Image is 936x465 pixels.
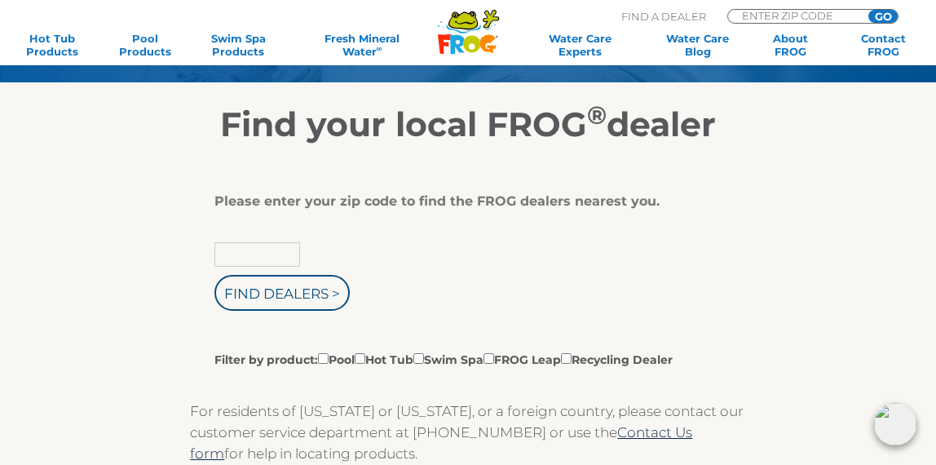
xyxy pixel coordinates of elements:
[16,32,89,58] a: Hot TubProducts
[587,100,607,131] sup: ®
[190,401,745,464] p: For residents of [US_STATE] or [US_STATE], or a foreign country, please contact our customer serv...
[214,350,673,368] label: Filter by product: Pool Hot Tub Swim Spa FROG Leap Recycling Dealer
[377,44,382,53] sup: ∞
[847,32,920,58] a: ContactFROG
[754,32,827,58] a: AboutFROG
[740,10,850,21] input: Zip Code Form
[214,193,709,210] div: Please enter your zip code to find the FROG dealers nearest you.
[621,9,706,24] p: Find A Dealer
[868,10,898,23] input: GO
[355,353,365,364] input: Filter by product:PoolHot TubSwim SpaFROG LeapRecycling Dealer
[202,32,275,58] a: Swim SpaProducts
[413,353,424,364] input: Filter by product:PoolHot TubSwim SpaFROG LeapRecycling Dealer
[51,104,885,144] h2: Find your local FROG dealer
[483,353,494,364] input: Filter by product:PoolHot TubSwim SpaFROG LeapRecycling Dealer
[519,32,641,58] a: Water CareExperts
[109,32,182,58] a: PoolProducts
[661,32,734,58] a: Water CareBlog
[295,32,429,58] a: Fresh MineralWater∞
[214,275,350,311] input: Find Dealers >
[318,353,329,364] input: Filter by product:PoolHot TubSwim SpaFROG LeapRecycling Dealer
[874,403,916,445] img: openIcon
[561,353,572,364] input: Filter by product:PoolHot TubSwim SpaFROG LeapRecycling Dealer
